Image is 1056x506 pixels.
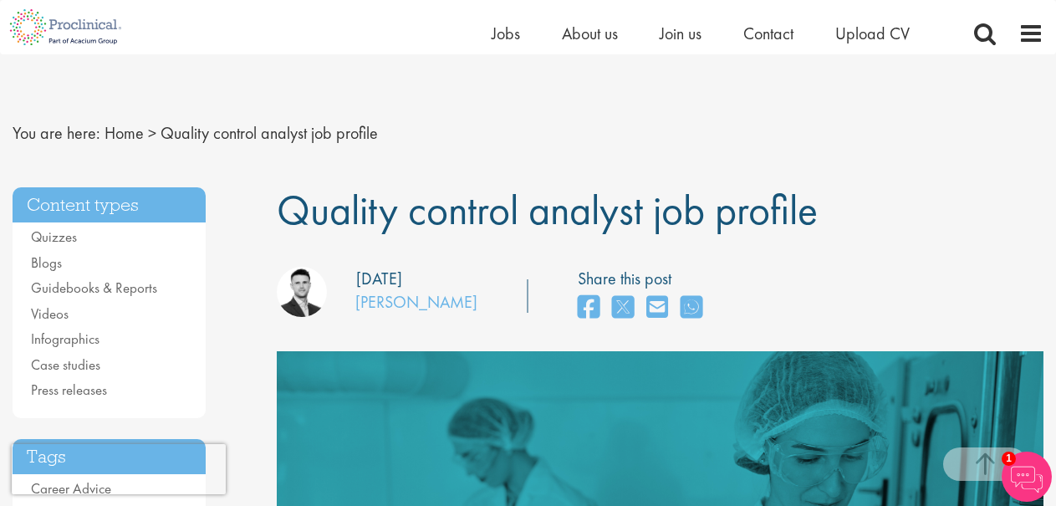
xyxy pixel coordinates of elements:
a: share on twitter [612,290,634,326]
a: Quizzes [31,227,77,246]
img: Chatbot [1002,452,1052,502]
a: Videos [31,304,69,323]
h3: Content types [13,187,206,223]
span: Quality control analyst job profile [277,183,818,237]
a: Join us [660,23,701,44]
span: You are here: [13,122,100,144]
a: share on email [646,290,668,326]
a: Blogs [31,253,62,272]
span: Quality control analyst job profile [161,122,378,144]
a: breadcrumb link [105,122,144,144]
label: Share this post [578,267,711,291]
a: share on whats app [681,290,702,326]
a: Case studies [31,355,100,374]
a: Press releases [31,381,107,399]
a: Jobs [492,23,520,44]
a: Guidebooks & Reports [31,279,157,297]
img: Joshua Godden [277,267,327,317]
a: Infographics [31,330,99,348]
a: About us [562,23,618,44]
div: [DATE] [356,267,402,291]
span: 1 [1002,452,1016,466]
a: share on facebook [578,290,599,326]
iframe: reCAPTCHA [12,444,226,494]
a: Contact [743,23,793,44]
a: [PERSON_NAME] [355,291,477,313]
h3: Tags [13,439,206,475]
a: Upload CV [835,23,910,44]
span: > [148,122,156,144]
